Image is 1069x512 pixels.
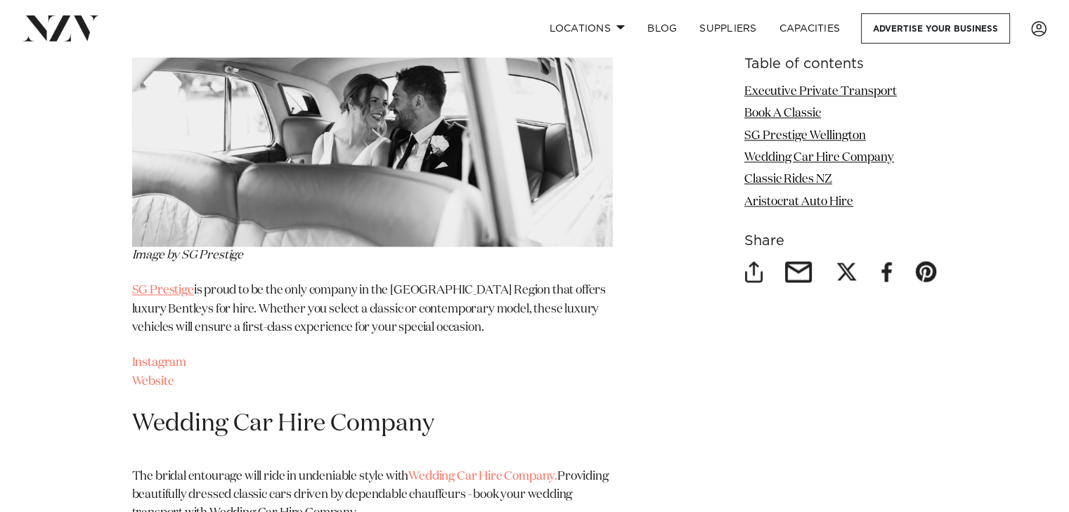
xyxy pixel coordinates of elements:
[408,471,557,483] a: Wedding Car Hire Company.
[132,376,174,388] a: Website
[744,196,853,208] a: Aristocrat Auto Hire
[132,284,194,296] a: SG Prestige
[768,13,852,44] a: Capacities
[132,249,244,261] em: Image by SG Prestige
[744,130,866,142] a: SG Prestige Wellington
[744,174,832,186] a: Classic Rides NZ
[22,15,99,41] img: nzv-logo.png
[744,107,821,119] a: Book A Classic
[636,13,688,44] a: BLOG
[861,13,1010,44] a: Advertise your business
[744,152,894,164] a: Wedding Car Hire Company
[744,86,897,98] a: Executive Private Transport
[132,408,613,440] h2: Wedding Car Hire Company
[688,13,767,44] a: SUPPLIERS
[538,13,636,44] a: Locations
[132,357,186,369] a: Instagram
[744,235,938,249] h6: Share
[744,57,938,72] h6: Table of contents
[132,282,613,337] p: is proud to be the only company in the [GEOGRAPHIC_DATA] Region that offers luxury Bentleys for h...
